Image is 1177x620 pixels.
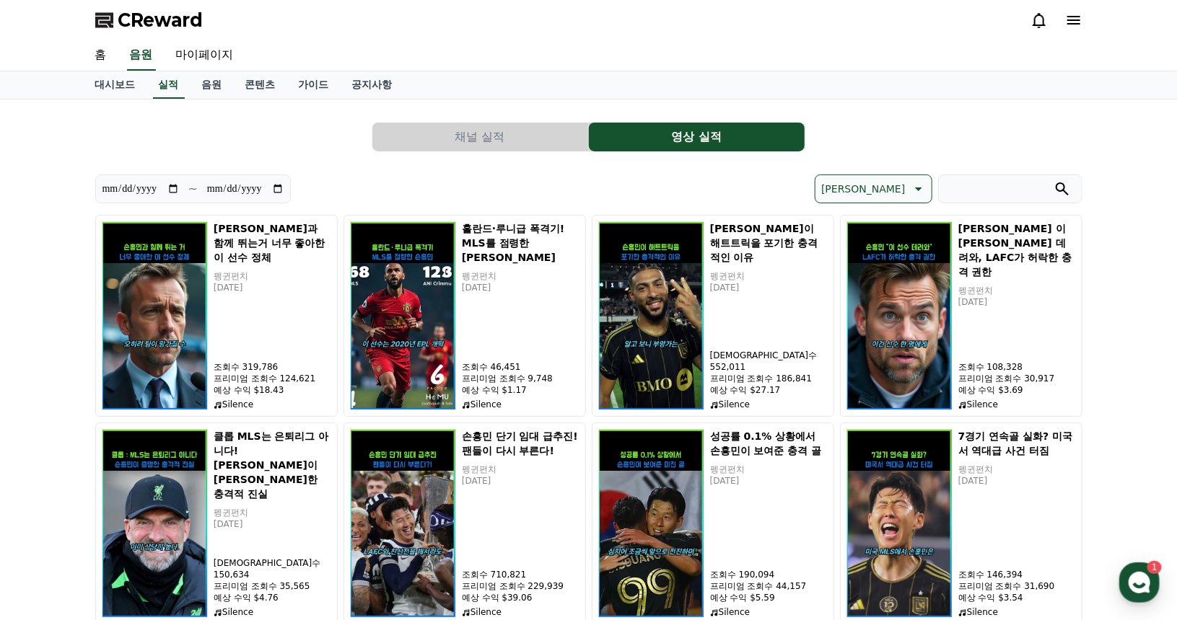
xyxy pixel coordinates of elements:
a: 콘텐츠 [234,71,287,99]
p: [DATE] [462,282,579,293]
p: 프리미엄 조회수 229,939 [462,580,579,592]
img: 손흥민과 함께 뛰는거 너무 좋아한 이 선수 정체 [102,221,208,410]
button: 손흥민이 해트트릭을 포기한 충격적인 이유 [PERSON_NAME]이 해트트릭을 포기한 충격적인 이유 펭귄펀치 [DATE] [DEMOGRAPHIC_DATA]수 552,011 프... [592,215,834,417]
p: [DATE] [710,282,828,293]
p: 펭귄펀치 [710,464,828,475]
button: 홀란드·루니급 폭격기! MLS를 점령한 손흥민 홀란드·루니급 폭격기! MLS를 점령한 [PERSON_NAME] 펭귄펀치 [DATE] 조회수 46,451 프리미엄 조회수 9,7... [344,215,586,417]
a: 음원 [191,71,234,99]
p: 예상 수익 $18.43 [214,384,331,396]
a: 마이페이지 [165,40,245,71]
a: 음원 [127,40,156,71]
img: 손흥민 이 선수 데려와, LAFC가 허락한 충격 권한 [846,221,953,410]
a: 가이드 [287,71,341,99]
p: 펭귄펀치 [958,285,1076,296]
h5: [PERSON_NAME]이 해트트릭을 포기한 충격적인 이유 [710,221,828,265]
button: 손흥민 이 선수 데려와, LAFC가 허락한 충격 권한 [PERSON_NAME] 이 [PERSON_NAME] 데려와, LAFC가 허락한 충격 권한 펭귄펀치 [DATE] 조회수 ... [840,215,1082,417]
p: 펭귄펀치 [462,270,579,282]
p: Silence [710,606,828,618]
a: 1대화 [95,457,186,493]
p: 조회수 146,394 [958,569,1076,580]
p: 조회수 46,451 [462,361,579,373]
p: 예상 수익 $39.06 [462,592,579,603]
span: 대화 [132,479,149,491]
p: 프리미엄 조회수 35,565 [214,580,331,592]
p: 조회수 319,786 [214,361,331,373]
p: 예상 수익 $4.76 [214,592,331,603]
button: [PERSON_NAME] [815,174,932,203]
span: 홈 [45,479,54,490]
p: 예상 수익 $27.17 [710,384,828,396]
a: 채널 실적 [372,123,589,151]
p: [DATE] [958,296,1076,308]
p: [DATE] [462,475,579,487]
button: 채널 실적 [372,123,588,151]
p: 조회수 710,821 [462,569,579,580]
p: 예상 수익 $5.59 [710,592,828,603]
p: Silence [958,606,1076,618]
a: 홈 [4,457,95,493]
a: 설정 [186,457,277,493]
h5: 손흥민 단기 임대 급추진! 팬들이 다시 부른다! [462,429,579,458]
a: CReward [95,9,204,32]
p: 프리미엄 조회수 31,690 [958,580,1076,592]
img: 성공률 0.1% 상황에서 손흥민이 보여준 충격 골 [598,429,704,618]
p: [DEMOGRAPHIC_DATA]수 150,634 [214,557,331,580]
a: 실적 [153,71,185,99]
p: 예상 수익 $1.17 [462,384,579,396]
img: 홀란드·루니급 폭격기! MLS를 점령한 손흥민 [350,221,456,410]
h5: 클롭 MLS는 은퇴리그 아니다! [PERSON_NAME]이 [PERSON_NAME]한 충격적 진실 [214,429,331,501]
a: 홈 [84,40,118,71]
p: 펭귄펀치 [462,464,579,475]
img: 손흥민이 해트트릭을 포기한 충격적인 이유 [598,221,704,410]
p: [DATE] [710,475,828,487]
span: 설정 [223,479,240,490]
p: 펭귄펀치 [214,270,331,282]
p: [DEMOGRAPHIC_DATA]수 552,011 [710,350,828,373]
p: 예상 수익 $3.69 [958,384,1076,396]
p: [DATE] [214,518,331,530]
a: 공지사항 [341,71,404,99]
img: 7경기 연속골 실화? 미국서 역대급 사건 터짐 [846,429,953,618]
span: 1 [146,456,152,468]
button: 영상 실적 [589,123,805,151]
p: 프리미엄 조회수 30,917 [958,373,1076,384]
p: Silence [710,399,828,410]
a: 영상 실적 [589,123,805,151]
button: 손흥민과 함께 뛰는거 너무 좋아한 이 선수 정체 [PERSON_NAME]과 함께 뛰는거 너무 좋아한 이 선수 정체 펭귄펀치 [DATE] 조회수 319,786 프리미엄 조회수 ... [95,215,338,417]
p: 예상 수익 $3.54 [958,592,1076,603]
h5: 홀란드·루니급 폭격기! MLS를 점령한 [PERSON_NAME] [462,221,579,265]
p: 프리미엄 조회수 124,621 [214,373,331,384]
p: 프리미엄 조회수 186,841 [710,373,828,384]
p: 펭귄펀치 [710,270,828,282]
p: 펭귄펀치 [214,507,331,518]
p: [PERSON_NAME] [821,179,905,199]
p: 프리미엄 조회수 9,748 [462,373,579,384]
p: 조회수 190,094 [710,569,828,580]
img: 클롭 MLS는 은퇴리그 아니다! 손흥민이 증명한 충격적 진실 [102,429,208,618]
a: 대시보드 [84,71,147,99]
p: 조회수 108,328 [958,361,1076,373]
p: Silence [214,606,331,618]
p: [DATE] [214,282,331,293]
h5: 성공률 0.1% 상황에서 손흥민이 보여준 충격 골 [710,429,828,458]
p: Silence [462,399,579,410]
p: 펭귄펀치 [958,464,1076,475]
span: CReward [118,9,204,32]
p: Silence [958,399,1076,410]
p: ~ [188,180,198,198]
p: Silence [462,606,579,618]
h5: [PERSON_NAME] 이 [PERSON_NAME] 데려와, LAFC가 허락한 충격 권한 [958,221,1076,279]
h5: [PERSON_NAME]과 함께 뛰는거 너무 좋아한 이 선수 정체 [214,221,331,265]
p: Silence [214,399,331,410]
p: 프리미엄 조회수 44,157 [710,580,828,592]
img: 손흥민 단기 임대 급추진! 팬들이 다시 부른다! [350,429,456,618]
h5: 7경기 연속골 실화? 미국서 역대급 사건 터짐 [958,429,1076,458]
p: [DATE] [958,475,1076,487]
